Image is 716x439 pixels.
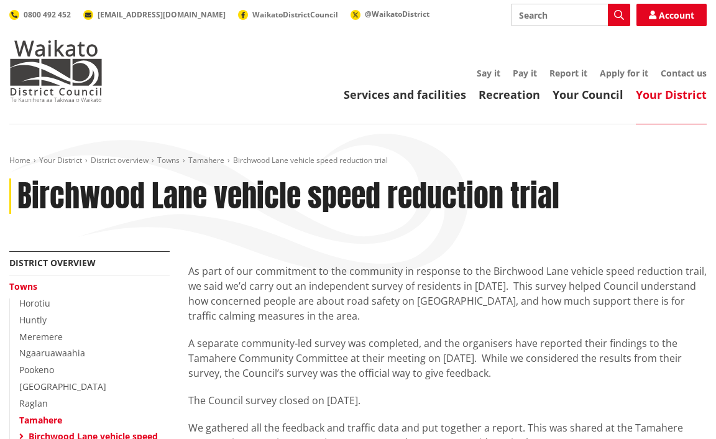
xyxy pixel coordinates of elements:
[19,347,85,359] a: Ngaaruawaahia
[83,9,226,20] a: [EMAIL_ADDRESS][DOMAIN_NAME]
[188,264,707,323] p: As part of our commitment to the community in response to the Birchwood Lane vehicle speed reduct...
[19,297,50,309] a: Horotiu
[188,336,707,381] p: A separate community-led survey was completed, and the organisers have reported their findings to...
[91,155,149,165] a: District overview
[188,393,707,408] p: The Council survey closed on [DATE].
[477,67,500,79] a: Say it
[157,155,180,165] a: Towns
[188,155,224,165] a: Tamahere
[39,155,82,165] a: Your District
[9,155,30,165] a: Home
[513,67,537,79] a: Pay it
[19,364,54,376] a: Pookeno
[17,178,559,215] h1: Birchwood Lane vehicle speed reduction trial
[19,331,63,343] a: Meremere
[24,9,71,20] span: 0800 492 452
[9,155,707,166] nav: breadcrumb
[549,67,587,79] a: Report it
[9,280,37,292] a: Towns
[19,381,106,392] a: [GEOGRAPHIC_DATA]
[600,67,648,79] a: Apply for it
[19,314,47,326] a: Huntly
[9,40,103,102] img: Waikato District Council - Te Kaunihera aa Takiwaa o Waikato
[553,87,623,102] a: Your Council
[511,4,630,26] input: Search input
[233,155,388,165] span: Birchwood Lane vehicle speed reduction trial
[9,257,96,269] a: District overview
[636,87,707,102] a: Your District
[661,67,707,79] a: Contact us
[351,9,429,19] a: @WaikatoDistrict
[344,87,466,102] a: Services and facilities
[365,9,429,19] span: @WaikatoDistrict
[98,9,226,20] span: [EMAIL_ADDRESS][DOMAIN_NAME]
[252,9,338,20] span: WaikatoDistrictCouncil
[479,87,540,102] a: Recreation
[238,9,338,20] a: WaikatoDistrictCouncil
[9,9,71,20] a: 0800 492 452
[19,414,62,426] a: Tamahere
[636,4,707,26] a: Account
[19,397,48,409] a: Raglan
